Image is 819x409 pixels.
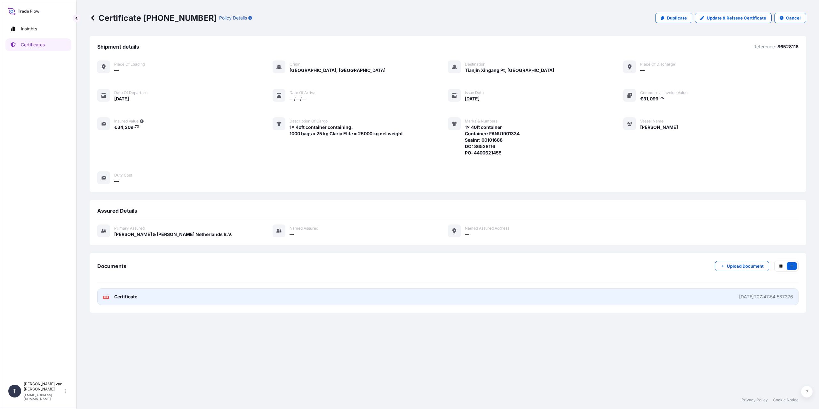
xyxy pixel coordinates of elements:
span: . [134,126,135,128]
span: [DATE] [114,96,129,102]
span: Assured Details [97,208,137,214]
p: Insights [21,26,37,32]
span: — [465,231,469,238]
span: [PERSON_NAME] & [PERSON_NAME] Netherlands B.V. [114,231,233,238]
span: , [648,97,650,101]
p: Certificate [PHONE_NUMBER] [90,13,217,23]
span: [PERSON_NAME] [640,124,678,130]
span: 31 [643,97,648,101]
span: Documents [97,263,126,269]
span: Date of arrival [290,90,316,95]
button: Cancel [774,13,806,23]
span: Shipment details [97,43,139,50]
a: Certificates [5,38,71,51]
span: [DATE] [465,96,480,102]
p: [EMAIL_ADDRESS][DOMAIN_NAME] [24,393,63,401]
span: 099 [650,97,658,101]
span: — [114,67,119,74]
a: Insights [5,22,71,35]
span: Duty Cost [114,173,132,178]
p: Update & Reissue Certificate [707,15,766,21]
span: Insured Value [114,119,139,124]
p: Reference: [753,43,776,50]
span: € [114,125,117,130]
p: 86528116 [777,43,799,50]
span: Named Assured [290,226,318,231]
span: T [13,388,17,394]
p: [PERSON_NAME] van [PERSON_NAME] [24,381,63,392]
span: . [659,97,660,99]
p: Cancel [786,15,801,21]
text: PDF [104,296,108,299]
a: Cookie Notice [773,397,799,403]
span: 209 [125,125,133,130]
span: 73 [135,126,139,128]
a: Privacy Policy [742,397,768,403]
span: Commercial Invoice Value [640,90,688,95]
p: Policy Details [219,15,247,21]
span: —/—/— [290,96,306,102]
a: Duplicate [655,13,692,23]
span: Issue Date [465,90,484,95]
span: Description of cargo [290,119,328,124]
span: Place of discharge [640,62,675,67]
span: — [290,231,294,238]
p: Duplicate [667,15,687,21]
div: [DATE]T07:47:54.587276 [739,294,793,300]
span: Primary assured [114,226,145,231]
span: — [640,67,645,74]
p: Upload Document [727,263,764,269]
button: Upload Document [715,261,769,271]
span: 1x 40ft container containing: 1000 bags x 25 kg Claria Elite = 25000 kg net weight [290,124,403,137]
span: Marks & Numbers [465,119,497,124]
span: Named Assured Address [465,226,509,231]
a: PDFCertificate[DATE]T07:47:54.587276 [97,288,799,305]
span: , [123,125,125,130]
span: 34 [117,125,123,130]
p: Certificates [21,42,45,48]
span: Place of Loading [114,62,145,67]
span: Vessel Name [640,119,664,124]
span: Certificate [114,294,137,300]
span: 75 [660,97,664,99]
span: € [640,97,643,101]
span: [GEOGRAPHIC_DATA], [GEOGRAPHIC_DATA] [290,67,386,74]
span: Date of departure [114,90,147,95]
span: Destination [465,62,485,67]
span: Origin [290,62,300,67]
span: 1x 40ft container Container: FANU1901334 Sealnr: 00101688 DO: 86528116 PO: 4400621455 [465,124,520,156]
a: Update & Reissue Certificate [695,13,772,23]
span: Tianjin Xingang Pt, [GEOGRAPHIC_DATA] [465,67,554,74]
span: — [114,178,119,185]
